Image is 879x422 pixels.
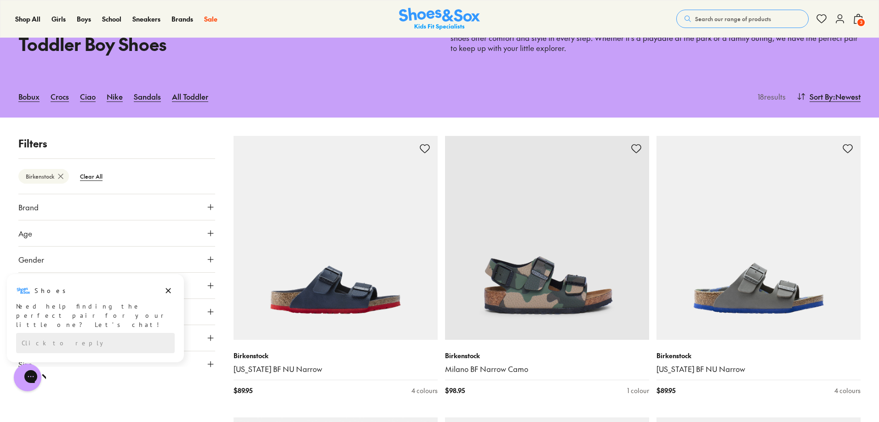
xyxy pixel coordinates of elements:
iframe: Gorgias live chat messenger [9,360,46,394]
a: School [102,14,121,24]
a: Sandals [134,86,161,107]
span: Age [18,228,32,239]
div: 1 colour [627,386,649,395]
p: Birkenstock [445,351,649,360]
span: Search our range of products [695,15,771,23]
img: Shoes logo [16,11,31,25]
a: Shop All [15,14,40,24]
div: Campaign message [7,1,184,90]
span: : Newest [833,91,861,102]
a: Milano BF Narrow Camo [445,364,649,374]
button: Dismiss campaign [162,11,175,24]
a: Bobux [18,86,40,107]
a: Girls [51,14,66,24]
div: Reply to the campaigns [16,60,175,80]
a: All Toddler [172,86,208,107]
a: [US_STATE] BF NU Narrow [656,364,861,374]
a: Ciao [80,86,96,107]
span: $ 98.95 [445,386,465,395]
btn: Clear All [73,168,110,185]
span: Sale [204,14,217,23]
a: Nike [107,86,123,107]
h3: Shoes [34,13,71,23]
a: [US_STATE] BF NU Narrow [234,364,438,374]
button: Gender [18,247,215,272]
div: Need help finding the perfect pair for your little one? Let’s chat! [16,29,175,56]
div: 4 colours [411,386,438,395]
a: Sale [204,14,217,24]
div: 4 colours [834,386,861,395]
span: Shop All [15,14,40,23]
button: Age [18,220,215,246]
span: $ 89.95 [234,386,252,395]
button: 3 [853,9,864,29]
p: Birkenstock [656,351,861,360]
span: $ 89.95 [656,386,675,395]
h1: Toddler Boy Shoes [18,31,428,57]
span: Girls [51,14,66,23]
span: Brands [171,14,193,23]
div: Message from Shoes. Need help finding the perfect pair for your little one? Let’s chat! [7,11,184,56]
img: SNS_Logo_Responsive.svg [399,8,480,30]
p: Get ready for adventure with our Shoes & Sox’s toddler boy shoes! Designed for tiny feet that are... [451,23,861,53]
a: Brands [171,14,193,24]
button: Search our range of products [676,10,809,28]
button: Brand [18,194,215,220]
span: Gender [18,254,44,265]
a: Boys [77,14,91,24]
btn: Birkenstock [18,169,69,184]
a: Sneakers [132,14,160,24]
span: Sneakers [132,14,160,23]
p: 18 results [754,91,786,102]
a: Crocs [51,86,69,107]
p: Filters [18,136,215,151]
span: Sort By [810,91,833,102]
span: School [102,14,121,23]
button: Sort By:Newest [797,86,861,107]
p: Birkenstock [234,351,438,360]
a: Shoes & Sox [399,8,480,30]
span: 3 [856,18,866,27]
span: Brand [18,202,39,213]
span: Boys [77,14,91,23]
